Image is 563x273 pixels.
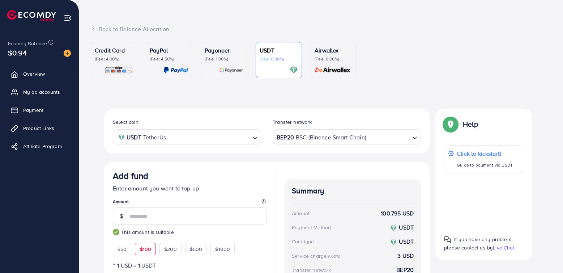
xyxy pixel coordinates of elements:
span: BSC (Binance Smart Chain) [296,132,366,143]
span: Product Links [23,125,54,132]
legend: Amount [113,198,267,207]
p: Help [463,120,478,129]
div: Amount [292,210,310,217]
p: USDT [260,46,298,55]
a: My ad accounts [5,85,73,99]
div: Payment Method [292,224,331,231]
span: Live Chat [493,244,514,251]
div: Search for option [273,129,421,144]
span: $200 [164,245,177,253]
img: menu [64,14,72,22]
p: (Fee: 4.50%) [150,56,188,62]
span: Affiliate Program [23,143,62,150]
strong: USDT [127,132,141,143]
h4: Summary [292,186,414,196]
label: Select coin [113,118,138,126]
p: (Fee: 0.00%) [260,56,298,62]
img: logo [7,10,56,21]
img: card [105,66,133,74]
span: $500 [190,245,202,253]
img: coin [390,225,397,231]
div: Coin type [292,238,314,245]
img: card [219,66,243,74]
span: If you have any problem, please contact us by [444,236,512,251]
img: card [312,66,353,74]
span: Payment [23,106,43,114]
img: guide [113,229,119,235]
span: TetherUs [143,132,166,143]
input: Search for option [367,131,409,143]
p: (Fee: 0.00%) [315,56,353,62]
a: Overview [5,67,73,81]
img: card [290,66,298,74]
strong: USDT [399,238,414,245]
span: $1000 [215,245,230,253]
p: Payoneer [205,46,243,55]
a: Product Links [5,121,73,135]
img: image [64,50,71,57]
img: coin [118,134,125,140]
p: Credit Card [95,46,133,55]
div: Back to Balance Allocation [91,25,551,33]
strong: USDT [399,223,414,231]
p: PayPal [150,46,188,55]
input: Search for option [168,131,249,143]
iframe: Chat [532,240,558,268]
p: Enter amount you want to top-up [113,184,267,193]
strong: BEP20 [277,132,294,143]
div: Service charge [292,252,342,260]
label: Transfer network [273,118,312,126]
p: Click to kickstart! [457,149,513,158]
span: Ecomdy Balance [8,40,47,47]
img: Popup guide [444,236,451,243]
span: $0.94 [8,47,27,58]
strong: 3 USD [397,252,414,260]
a: Affiliate Program [5,139,73,154]
img: card [163,66,188,74]
p: (Fee: 1.00%) [205,56,243,62]
span: My ad accounts [23,88,60,96]
small: (3.00%) [327,253,340,259]
div: Search for option [113,129,261,144]
p: Guide to payment via USDT [457,161,513,169]
p: ~ 1 USD = 1 USDT [113,261,267,270]
span: $100 [140,245,151,253]
span: $50 [118,245,127,253]
p: Airwallex [315,46,353,55]
h3: Add fund [113,171,148,181]
span: Overview [23,70,45,77]
strong: 100.795 USD [381,209,414,218]
img: coin [390,239,397,245]
img: Popup guide [444,118,457,131]
a: Payment [5,103,73,117]
small: This amount is suitable [113,228,267,236]
p: (Fee: 4.00%) [95,56,133,62]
